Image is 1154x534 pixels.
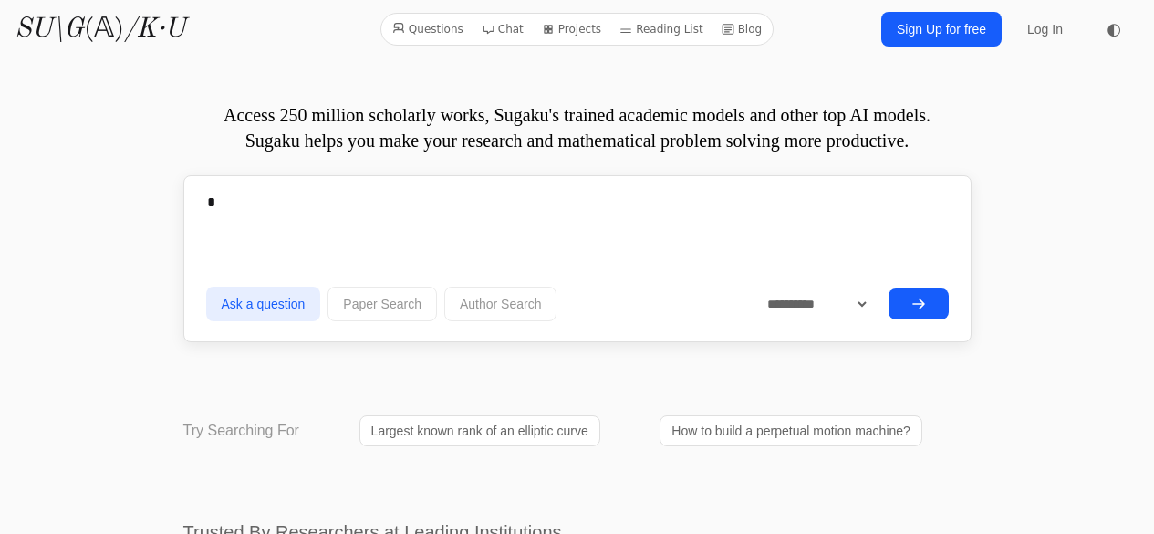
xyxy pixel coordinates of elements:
[612,17,711,41] a: Reading List
[385,17,471,41] a: Questions
[535,17,608,41] a: Projects
[327,287,437,321] button: Paper Search
[1016,13,1074,46] a: Log In
[1096,11,1132,47] button: ◐
[1107,21,1121,37] span: ◐
[183,420,299,442] p: Try Searching For
[124,16,185,43] i: /K·U
[15,16,84,43] i: SU\G
[660,415,922,446] a: How to build a perpetual motion machine?
[474,17,531,41] a: Chat
[714,17,770,41] a: Blog
[881,12,1002,47] a: Sign Up for free
[359,415,600,446] a: Largest known rank of an elliptic curve
[206,287,321,321] button: Ask a question
[15,13,185,46] a: SU\G(𝔸)/K·U
[183,102,972,153] p: Access 250 million scholarly works, Sugaku's trained academic models and other top AI models. Sug...
[444,287,557,321] button: Author Search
